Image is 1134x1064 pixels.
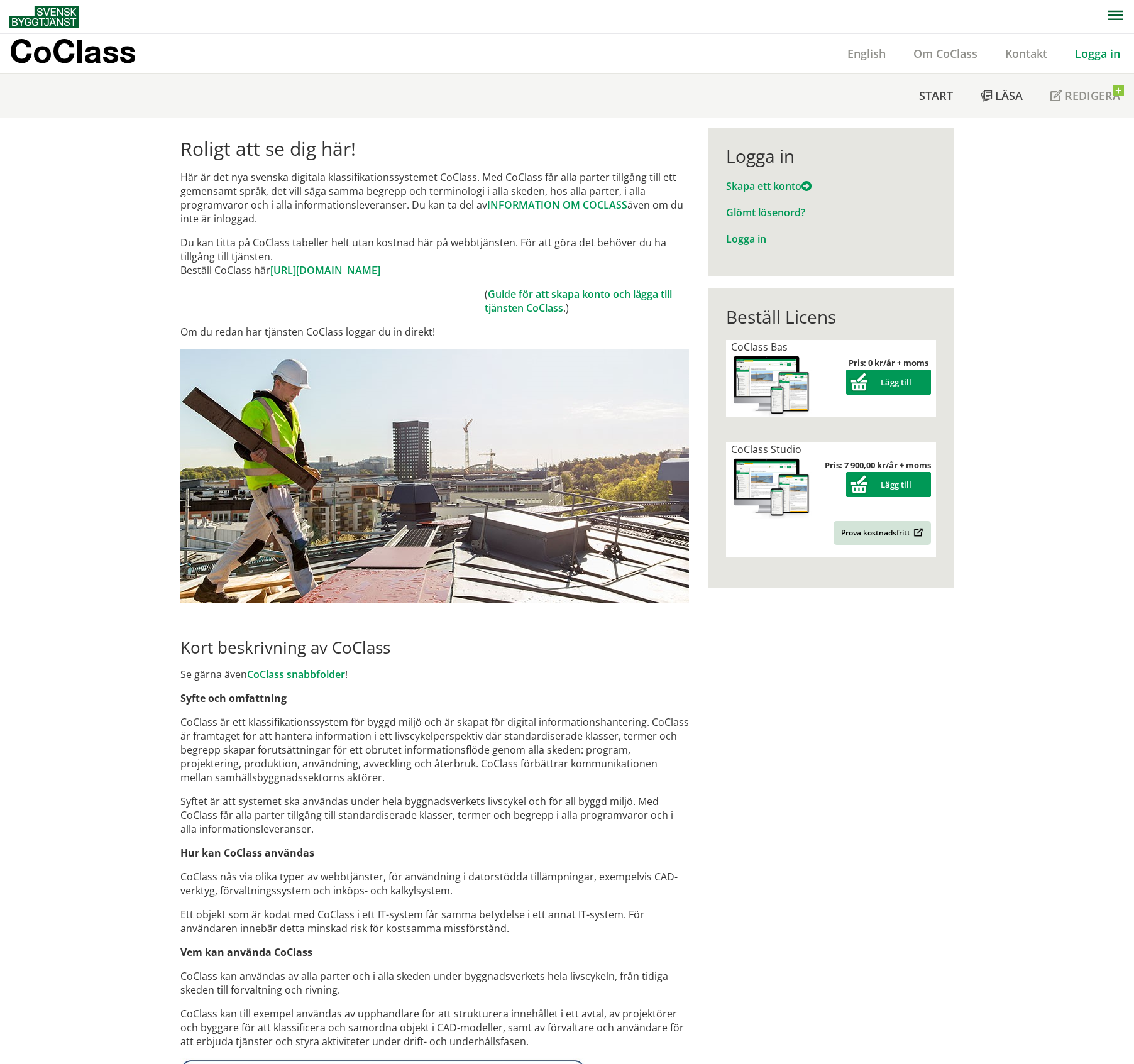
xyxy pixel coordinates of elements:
a: Skapa ett konto [726,179,812,193]
img: Outbound.png [911,528,923,537]
span: CoClass Bas [731,340,788,354]
p: Här är det nya svenska digitala klassifikationssystemet CoClass. Med CoClass får alla parter till... [180,170,689,226]
span: Start [919,88,953,103]
p: Du kan titta på CoClass tabeller helt utan kostnad här på webbtjänsten. För att göra det behöver ... [180,236,689,277]
a: Logga in [726,232,766,246]
strong: Vem kan använda CoClass [180,945,312,959]
p: CoClass nås via olika typer av webbtjänster, för användning i datorstödda tillämpningar, exempelv... [180,870,689,897]
p: Ett objekt som är kodat med CoClass i ett IT-system får samma betydelse i ett annat IT-system. Fö... [180,908,689,935]
button: Lägg till [846,370,931,395]
p: CoClass kan till exempel användas av upphandlare för att strukturera innehållet i ett avtal, av p... [180,1007,689,1048]
div: Beställ Licens [726,306,935,327]
a: CoClass snabbfolder [247,667,345,681]
a: [URL][DOMAIN_NAME] [270,263,380,277]
img: coclass-license.jpg [731,456,812,520]
p: CoClass kan användas av alla parter och i alla skeden under byggnadsverkets hela livscykeln, från... [180,969,689,997]
a: Guide för att skapa konto och lägga till tjänsten CoClass [485,287,672,315]
p: Syftet är att systemet ska användas under hela byggnadsverkets livscykel och för all byggd miljö.... [180,794,689,836]
p: CoClass är ett klassifikationssystem för byggd miljö och är skapat för digital informationshanter... [180,715,689,784]
img: Svensk Byggtjänst [9,6,79,28]
img: login.jpg [180,349,689,603]
a: Prova kostnadsfritt [834,521,931,545]
p: Om du redan har tjänsten CoClass loggar du in direkt! [180,325,689,339]
a: Lägg till [846,479,931,490]
a: Lägg till [846,376,931,388]
h2: Kort beskrivning av CoClass [180,637,689,657]
a: Kontakt [991,46,1061,61]
p: Se gärna även ! [180,667,689,681]
strong: Pris: 0 kr/år + moms [849,357,928,368]
a: INFORMATION OM COCLASS [487,198,627,212]
a: Start [905,74,967,118]
button: Lägg till [846,472,931,497]
span: Läsa [995,88,1023,103]
div: Logga in [726,145,935,167]
p: CoClass [9,44,136,58]
a: CoClass [9,34,163,73]
a: Om CoClass [900,46,991,61]
td: ( .) [485,287,689,315]
strong: Hur kan CoClass användas [180,846,314,860]
strong: Syfte och omfattning [180,691,287,705]
strong: Pris: 7 900,00 kr/år + moms [825,459,931,471]
a: Läsa [967,74,1037,118]
span: CoClass Studio [731,442,801,456]
a: Glömt lösenord? [726,206,805,219]
a: Logga in [1061,46,1134,61]
h1: Roligt att se dig här! [180,138,689,160]
a: English [834,46,900,61]
img: coclass-license.jpg [731,354,812,417]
